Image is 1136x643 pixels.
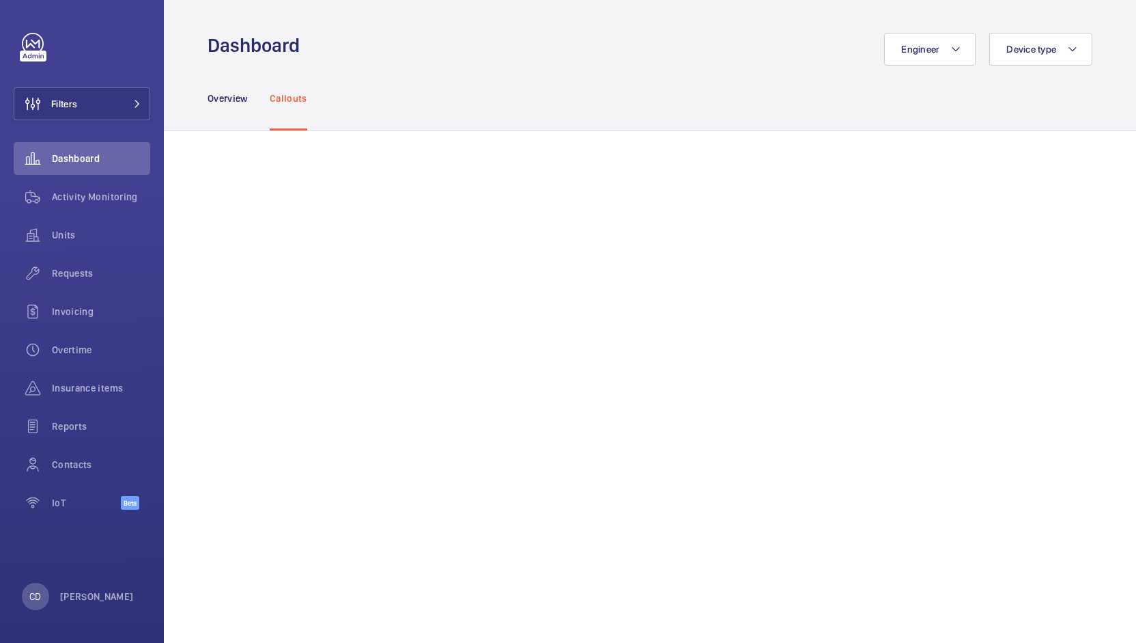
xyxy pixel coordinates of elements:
span: Units [52,228,150,242]
span: Beta [121,496,139,510]
span: Invoicing [52,305,150,318]
span: Insurance items [52,381,150,395]
span: Activity Monitoring [52,190,150,204]
span: IoT [52,496,121,510]
span: Filters [51,97,77,111]
span: Engineer [901,44,939,55]
h1: Dashboard [208,33,308,58]
span: Overtime [52,343,150,357]
span: Contacts [52,458,150,471]
p: Overview [208,92,248,105]
p: CD [29,590,41,603]
span: Dashboard [52,152,150,165]
p: [PERSON_NAME] [60,590,134,603]
span: Reports [52,420,150,433]
button: Engineer [884,33,976,66]
button: Filters [14,87,150,120]
span: Requests [52,266,150,280]
button: Device type [989,33,1092,66]
p: Callouts [270,92,307,105]
span: Device type [1006,44,1056,55]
